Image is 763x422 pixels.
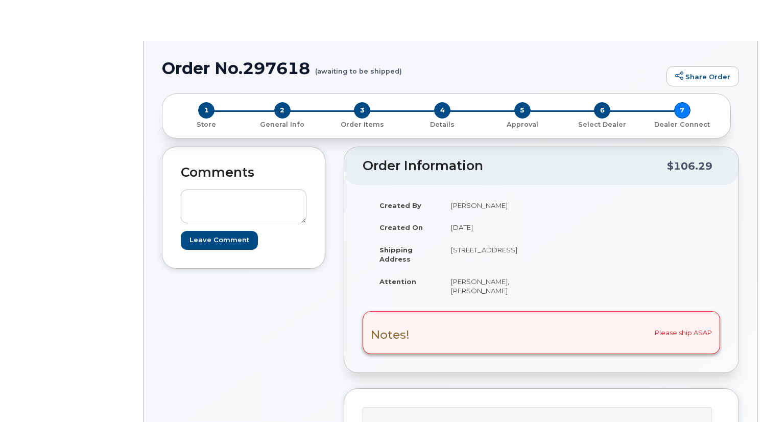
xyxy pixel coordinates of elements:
p: General Info [247,120,319,129]
td: [STREET_ADDRESS] [442,239,534,270]
small: (awaiting to be shipped) [315,59,402,75]
td: [PERSON_NAME] [442,194,534,217]
td: [PERSON_NAME], [PERSON_NAME] [442,270,534,302]
a: Share Order [666,66,739,87]
h2: Comments [181,166,306,180]
h1: Order No.297618 [162,59,661,77]
td: [DATE] [442,216,534,239]
strong: Created On [379,223,423,231]
p: Store [175,120,239,129]
div: Please ship ASAP [363,311,720,354]
strong: Created By [379,201,421,209]
span: 6 [594,102,610,119]
a: 3 Order Items [322,119,402,129]
h2: Order Information [363,159,667,173]
strong: Shipping Address [379,246,413,264]
a: 5 Approval [482,119,562,129]
span: 4 [434,102,450,119]
a: 6 Select Dealer [562,119,642,129]
a: 2 General Info [243,119,323,129]
span: 2 [274,102,291,119]
div: $106.29 [667,156,712,176]
span: 1 [198,102,214,119]
a: 4 Details [402,119,483,129]
h3: Notes! [371,329,410,341]
p: Details [407,120,479,129]
input: Leave Comment [181,231,258,250]
strong: Attention [379,277,416,286]
span: 3 [354,102,370,119]
p: Approval [486,120,558,129]
p: Select Dealer [566,120,638,129]
span: 5 [514,102,531,119]
p: Order Items [326,120,398,129]
a: 1 Store [171,119,243,129]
